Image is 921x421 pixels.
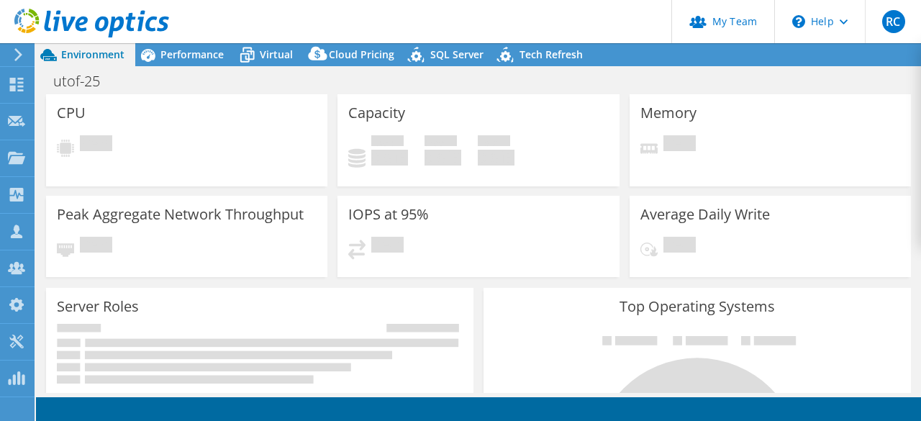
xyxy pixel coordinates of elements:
[640,105,697,121] h3: Memory
[430,47,484,61] span: SQL Server
[348,207,429,222] h3: IOPS at 95%
[663,135,696,155] span: Pending
[160,47,224,61] span: Performance
[640,207,770,222] h3: Average Daily Write
[57,207,304,222] h3: Peak Aggregate Network Throughput
[494,299,900,314] h3: Top Operating Systems
[425,135,457,150] span: Free
[260,47,293,61] span: Virtual
[478,135,510,150] span: Total
[61,47,124,61] span: Environment
[371,237,404,256] span: Pending
[882,10,905,33] span: RC
[80,237,112,256] span: Pending
[371,135,404,150] span: Used
[329,47,394,61] span: Cloud Pricing
[478,150,514,166] h4: 0 GiB
[57,299,139,314] h3: Server Roles
[348,105,405,121] h3: Capacity
[80,135,112,155] span: Pending
[57,105,86,121] h3: CPU
[47,73,122,89] h1: utof-25
[663,237,696,256] span: Pending
[425,150,461,166] h4: 0 GiB
[792,15,805,28] svg: \n
[371,150,408,166] h4: 0 GiB
[520,47,583,61] span: Tech Refresh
